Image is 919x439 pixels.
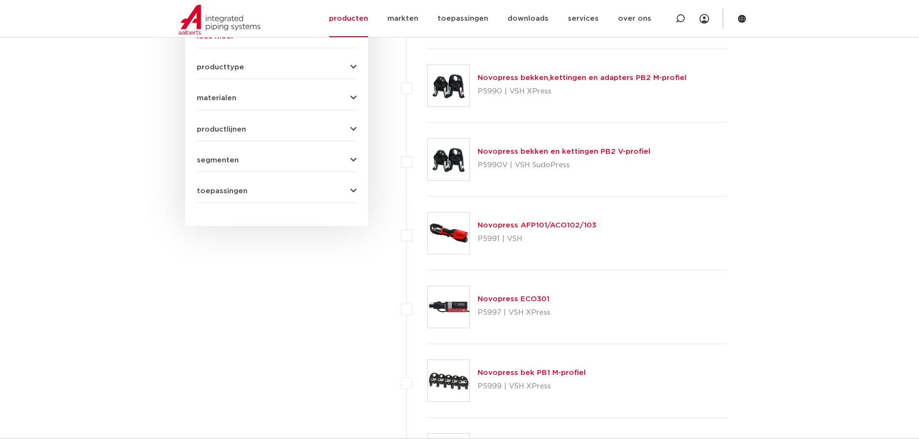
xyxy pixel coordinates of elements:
[478,74,686,81] a: Novopress bekken,kettingen en adapters PB2 M-profiel
[478,84,686,99] p: P5990 | VSH XPress
[478,148,650,155] a: Novopress bekken en kettingen PB2 V-profiel
[478,305,550,320] p: P5997 | VSH XPress
[478,158,650,173] p: P5990V | VSH SudoPress
[197,64,357,71] button: producttype
[197,157,357,164] button: segmenten
[197,126,357,133] button: productlijnen
[197,187,247,195] span: toepassingen
[197,94,236,102] span: materialen
[428,286,469,328] img: Thumbnail for Novopress ECO301
[197,187,357,195] button: toepassingen
[478,231,596,247] p: P5991 | VSH
[478,222,596,229] a: Novopress AFP101/ACO102/103
[428,139,469,180] img: Thumbnail for Novopress bekken en kettingen PB2 V-profiel
[197,64,244,71] span: producttype
[197,157,239,164] span: segmenten
[197,94,357,102] button: materialen
[428,213,469,254] img: Thumbnail for Novopress AFP101/ACO102/103
[478,295,549,303] a: Novopress ECO301
[428,65,469,106] img: Thumbnail for Novopress bekken,kettingen en adapters PB2 M-profiel
[478,379,586,394] p: P5999 | VSH XPress
[197,126,246,133] span: productlijnen
[478,369,586,376] a: Novopress bek PB1 M-profiel
[428,360,469,401] img: Thumbnail for Novopress bek PB1 M-profiel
